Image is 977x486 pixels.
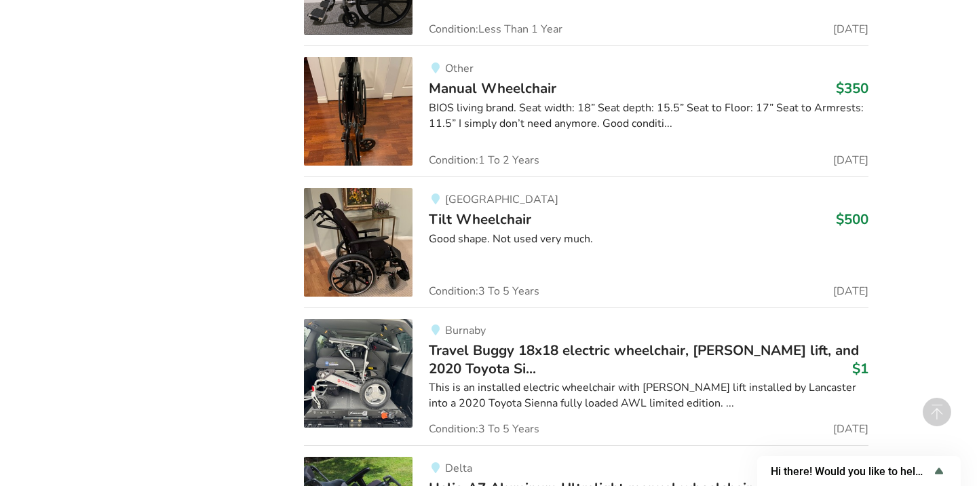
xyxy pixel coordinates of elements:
[304,45,868,176] a: mobility-manual wheelchairOtherManual Wheelchair$350BIOS living brand. Seat width: 18” Seat depth...
[833,286,868,297] span: [DATE]
[445,61,474,76] span: Other
[445,461,472,476] span: Delta
[304,307,868,445] a: mobility-travel buggy 18x18 electric wheelchair, bruno lift, and 2020 toyota sienna fully loaded ...
[836,210,868,228] h3: $500
[304,57,413,166] img: mobility-manual wheelchair
[304,188,413,297] img: mobility-tilt wheelchair
[304,319,413,428] img: mobility-travel buggy 18x18 electric wheelchair, bruno lift, and 2020 toyota sienna fully loaded ...
[429,424,539,434] span: Condition: 3 To 5 Years
[445,323,486,338] span: Burnaby
[836,79,868,97] h3: $350
[429,79,556,98] span: Manual Wheelchair
[771,465,931,478] span: Hi there! Would you like to help us improve AssistList?
[771,463,947,479] button: Show survey - Hi there! Would you like to help us improve AssistList?
[429,155,539,166] span: Condition: 1 To 2 Years
[429,380,868,411] div: This is an installed electric wheelchair with [PERSON_NAME] lift installed by Lancaster into a 20...
[833,424,868,434] span: [DATE]
[429,210,531,229] span: Tilt Wheelchair
[429,341,859,377] span: Travel Buggy 18x18 electric wheelchair, [PERSON_NAME] lift, and 2020 Toyota Si...
[833,24,868,35] span: [DATE]
[429,24,562,35] span: Condition: Less Than 1 Year
[304,176,868,307] a: mobility-tilt wheelchair[GEOGRAPHIC_DATA]Tilt Wheelchair$500Good shape. Not used very much.Condit...
[445,192,558,207] span: [GEOGRAPHIC_DATA]
[429,231,868,247] div: Good shape. Not used very much.
[852,360,868,377] h3: $1
[429,286,539,297] span: Condition: 3 To 5 Years
[429,100,868,132] div: BIOS living brand. Seat width: 18” Seat depth: 15.5” Seat to Floor: 17” Seat to Armrests: 11.5” I...
[833,155,868,166] span: [DATE]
